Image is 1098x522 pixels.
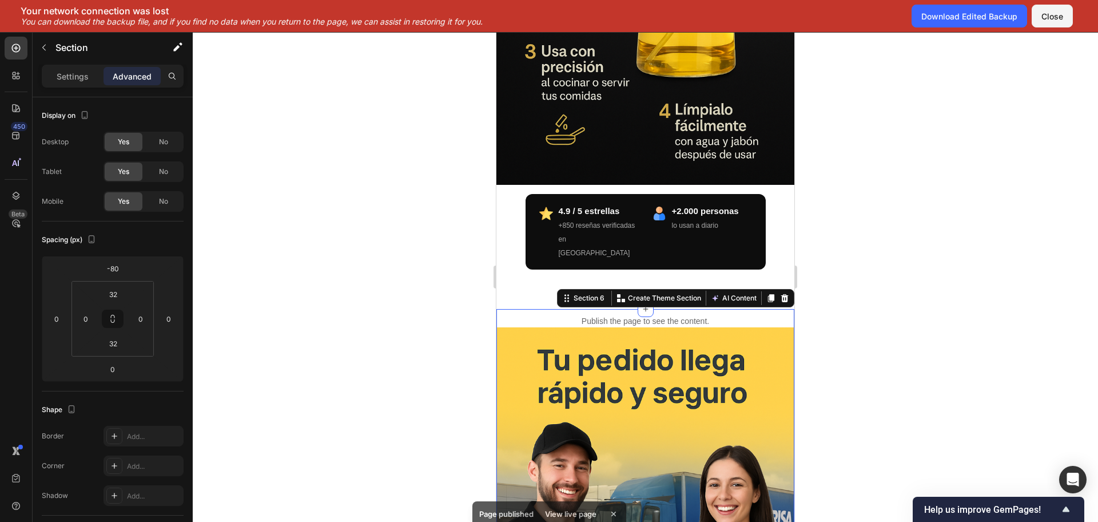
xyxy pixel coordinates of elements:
[42,167,62,177] div: Tablet
[912,5,1027,27] button: Download Edited Backup
[1059,466,1087,493] div: Open Intercom Messenger
[118,137,129,147] span: Yes
[127,432,181,442] div: Add...
[159,167,168,177] span: No
[924,504,1059,515] span: Help us improve GemPages!
[132,310,149,327] input: 0px
[48,310,65,327] input: 0
[21,5,483,17] p: Your network connection was lost
[113,70,152,82] p: Advanced
[127,491,181,501] div: Add...
[42,491,68,501] div: Shadow
[9,209,27,219] div: Beta
[159,137,168,147] span: No
[118,167,129,177] span: Yes
[55,41,149,54] p: Section
[118,196,129,207] span: Yes
[921,10,1017,22] div: Download Edited Backup
[42,108,91,124] div: Display on
[924,503,1073,516] button: Show survey - Help us improve GemPages!
[159,196,168,207] span: No
[21,17,483,27] p: You can download the backup file, and if you find no data when you return to the page, we can ass...
[102,286,125,303] input: 2xl
[160,310,177,327] input: 0
[496,32,794,522] iframe: Design area
[101,260,124,277] input: -80
[127,461,181,472] div: Add...
[42,431,64,441] div: Border
[538,506,603,522] div: View live page
[42,461,65,471] div: Corner
[42,402,78,418] div: Shape
[11,122,27,131] div: 450
[1041,10,1063,22] div: Close
[1032,5,1073,27] button: Close
[57,70,89,82] p: Settings
[479,508,534,520] p: Page published
[77,310,94,327] input: 0px
[42,137,69,147] div: Desktop
[101,361,124,378] input: 0
[42,232,98,248] div: Spacing (px)
[42,196,63,207] div: Mobile
[102,335,125,352] input: 2xl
